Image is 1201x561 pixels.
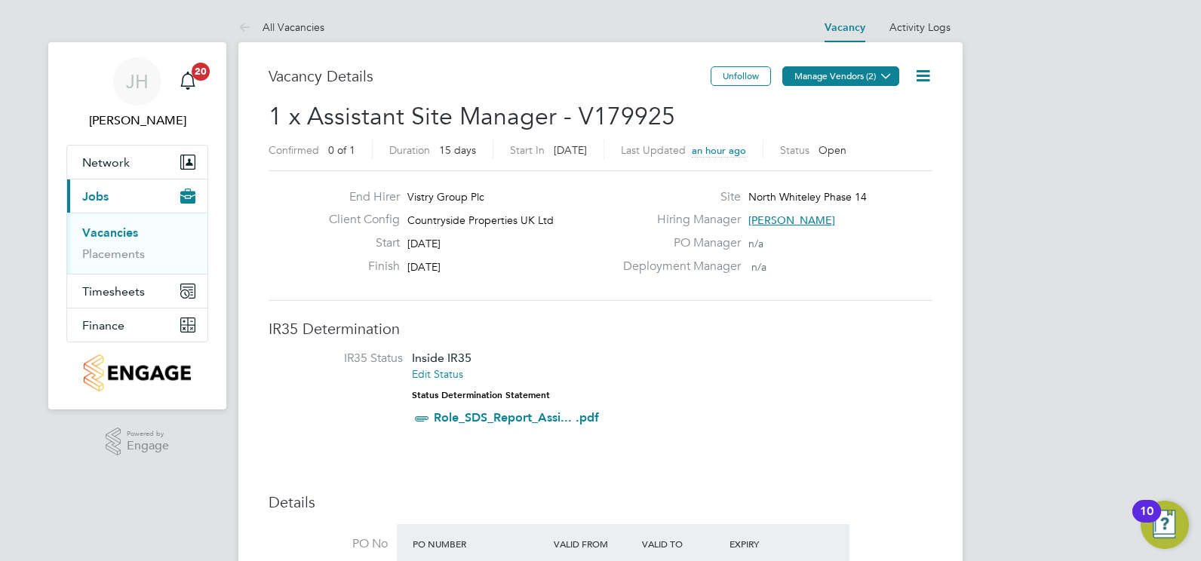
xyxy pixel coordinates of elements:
span: Open [819,143,846,157]
label: Start [317,235,400,251]
label: IR35 Status [284,351,403,366]
label: End Hirer [317,189,400,205]
a: All Vacancies [238,20,324,34]
span: Finance [82,318,124,333]
span: Jobs [82,189,109,204]
h3: Details [269,492,932,512]
span: Inside IR35 [412,351,471,365]
span: 15 days [439,143,476,157]
span: 1 x Assistant Site Manager - V179925 [269,102,675,131]
label: Site [614,189,741,205]
label: Status [780,143,809,157]
a: 20 [173,57,203,106]
h3: Vacancy Details [269,66,711,86]
span: Timesheets [82,284,145,299]
label: Start In [510,143,545,157]
span: Powered by [127,428,169,440]
div: Jobs [67,213,207,274]
div: Valid From [550,530,638,557]
span: Vistry Group Plc [407,190,484,204]
label: PO Manager [614,235,741,251]
span: Engage [127,440,169,452]
strong: Status Determination Statement [412,390,550,400]
div: Valid To [638,530,726,557]
label: Last Updated [621,143,686,157]
label: Hiring Manager [614,212,741,228]
a: Activity Logs [889,20,951,34]
a: Placements [82,247,145,261]
span: Countryside Properties UK Ltd [407,213,554,227]
span: [DATE] [407,260,441,274]
a: Powered byEngage [106,428,170,456]
label: Duration [389,143,430,157]
label: PO No [269,536,388,552]
span: [PERSON_NAME] [748,213,835,227]
button: Finance [67,308,207,342]
button: Manage Vendors (2) [782,66,899,86]
button: Unfollow [711,66,771,86]
label: Client Config [317,212,400,228]
a: Vacancy [825,21,865,34]
a: JH[PERSON_NAME] [66,57,208,130]
span: n/a [748,237,763,250]
span: 0 of 1 [328,143,355,157]
h3: IR35 Determination [269,319,932,339]
button: Open Resource Center, 10 new notifications [1141,501,1189,549]
nav: Main navigation [48,42,226,409]
label: Finish [317,259,400,274]
span: North Whiteley Phase 14 [748,190,867,204]
img: countryside-properties-logo-retina.png [84,354,190,391]
div: 10 [1140,511,1153,531]
label: Deployment Manager [614,259,741,274]
a: Go to home page [66,354,208,391]
a: Vacancies [82,225,138,240]
a: Edit Status [412,367,463,381]
span: [DATE] [407,237,441,250]
span: an hour ago [692,144,746,157]
div: PO Number [409,530,550,557]
label: Confirmed [269,143,319,157]
span: Network [82,155,130,170]
span: 20 [192,63,210,81]
button: Jobs [67,179,207,213]
span: n/a [751,260,766,274]
span: [DATE] [554,143,587,157]
a: Role_SDS_Report_Assi... .pdf [434,410,599,425]
div: Expiry [726,530,814,557]
button: Network [67,146,207,179]
span: Jack Hall [66,112,208,130]
button: Timesheets [67,274,207,308]
span: JH [126,72,149,91]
